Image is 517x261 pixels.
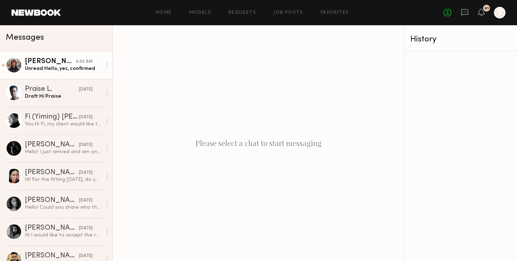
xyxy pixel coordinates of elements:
div: Please select a chat to start messaging [113,25,404,261]
div: [DATE] [79,142,93,149]
div: 61 [485,6,489,10]
div: History [410,35,511,44]
div: Hi! For the fitting [DATE], do you need us for the whole time or can we come in whenever during t... [25,176,102,183]
div: You: Hi Fi, my client would like to know everyone's eta for the show [DATE]. [25,121,102,128]
div: 9:02 AM [76,58,93,65]
div: [DATE] [79,197,93,204]
a: Home [156,10,172,15]
div: [DATE] [79,114,93,121]
div: [PERSON_NAME] [25,58,76,65]
a: Job Posts [273,10,303,15]
div: [PERSON_NAME] [25,252,79,260]
div: Hi I would like to accept the request could you give me more details please [25,232,102,239]
div: Praise L. [25,86,79,93]
a: Favorites [321,10,349,15]
div: [PERSON_NAME] [25,225,79,232]
div: Unread: Hello, yes, confirmed [25,65,102,72]
div: Hello! I just arrived and am on the 5th floor [25,149,102,155]
div: Draft: Hi Praise [25,93,102,100]
div: [DATE] [79,225,93,232]
div: [DATE] [79,253,93,260]
a: Requests [228,10,256,15]
div: Hello! Could you share who the designers will be please [25,204,102,211]
div: [PERSON_NAME] [25,197,79,204]
div: [PERSON_NAME] [25,141,79,149]
a: Models [189,10,211,15]
div: Fi (Yiming) [PERSON_NAME] [25,114,79,121]
span: Messages [6,34,44,42]
div: [PERSON_NAME] [25,169,79,176]
div: [DATE] [79,86,93,93]
div: [DATE] [79,169,93,176]
a: S [494,7,505,18]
